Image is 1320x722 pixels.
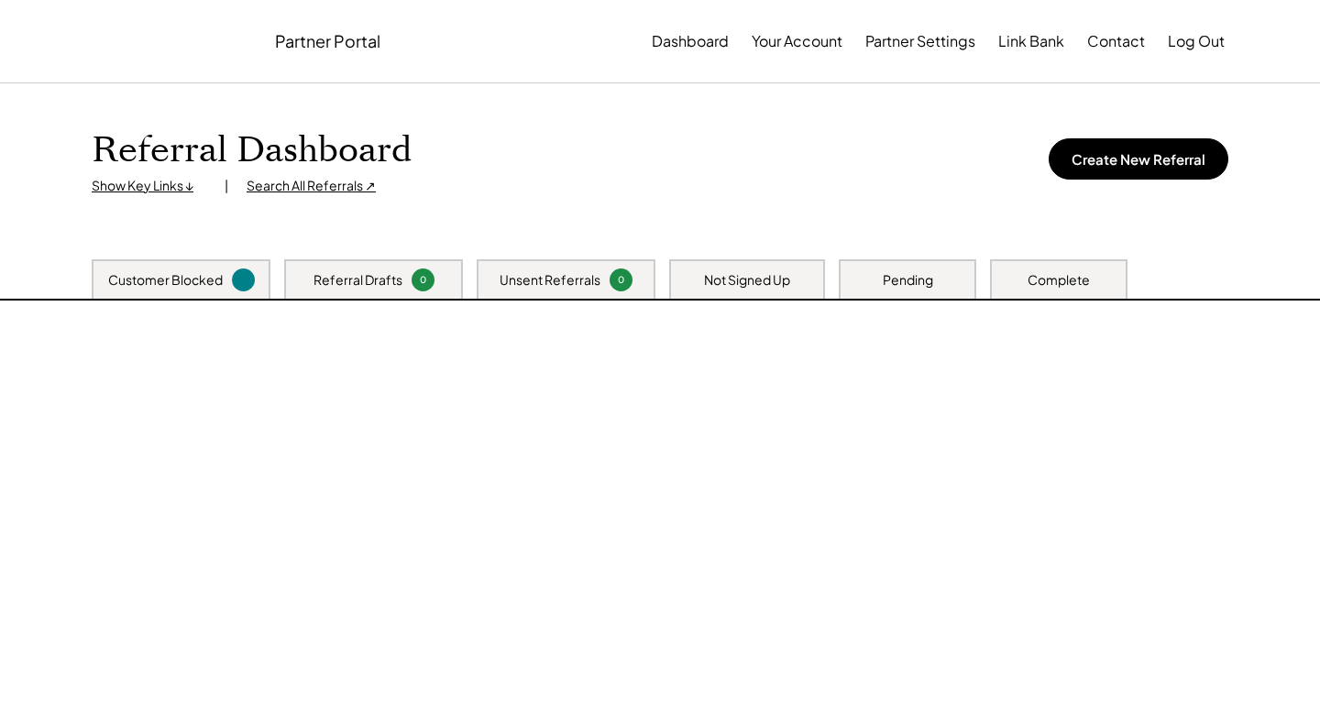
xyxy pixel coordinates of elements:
img: yH5BAEAAAAALAAAAAABAAEAAAIBRAA7 [95,10,247,72]
div: Partner Portal [275,30,380,51]
button: Link Bank [998,23,1064,60]
button: Create New Referral [1049,138,1228,180]
div: Pending [883,271,933,290]
div: Not Signed Up [704,271,790,290]
div: Show Key Links ↓ [92,177,206,195]
button: Partner Settings [865,23,975,60]
div: 0 [414,273,432,287]
button: Contact [1087,23,1145,60]
div: Customer Blocked [108,271,223,290]
div: | [225,177,228,195]
div: 0 [612,273,630,287]
div: Unsent Referrals [500,271,600,290]
button: Your Account [752,23,842,60]
div: Referral Drafts [313,271,402,290]
button: Log Out [1168,23,1225,60]
button: Dashboard [652,23,729,60]
div: Complete [1028,271,1090,290]
h1: Referral Dashboard [92,129,412,172]
div: Search All Referrals ↗ [247,177,376,195]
